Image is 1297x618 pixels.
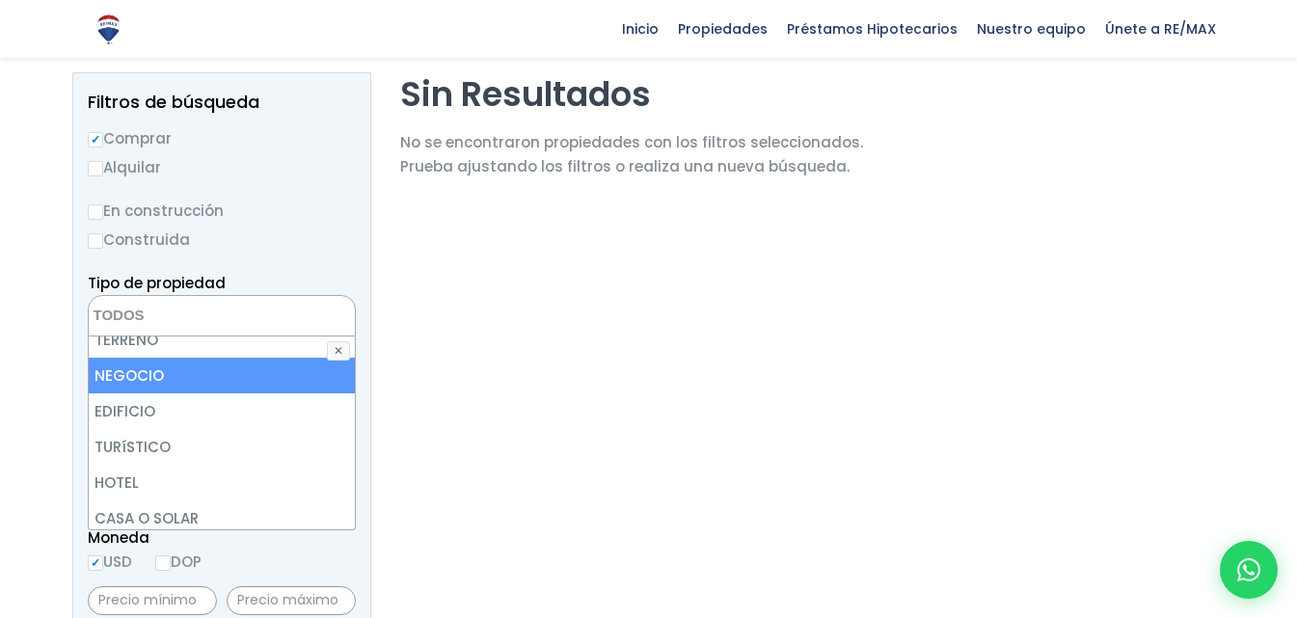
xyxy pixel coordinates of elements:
li: EDIFICIO [89,393,355,429]
label: Comprar [88,126,356,150]
li: TURíSTICO [89,429,355,465]
span: Propiedades [668,14,777,43]
textarea: Search [89,296,276,337]
input: USD [88,555,103,571]
input: En construcción [88,204,103,220]
input: Precio máximo [227,586,356,615]
span: Moneda [88,525,356,550]
input: Alquilar [88,161,103,176]
label: Construida [88,228,356,252]
label: DOP [155,550,202,574]
span: Nuestro equipo [967,14,1095,43]
input: Precio mínimo [88,586,217,615]
span: Préstamos Hipotecarios [777,14,967,43]
h2: Sin Resultados [400,72,863,116]
button: ✕ [327,341,350,361]
span: Inicio [612,14,668,43]
span: Tipo de propiedad [88,273,226,293]
p: No se encontraron propiedades con los filtros seleccionados. Prueba ajustando los filtros o reali... [400,130,863,178]
input: Construida [88,233,103,249]
img: Logo de REMAX [92,13,125,46]
input: Comprar [88,132,103,148]
label: En construcción [88,199,356,223]
li: TERRENO [89,322,355,358]
h2: Filtros de búsqueda [88,93,356,112]
label: USD [88,550,132,574]
li: NEGOCIO [89,358,355,393]
input: DOP [155,555,171,571]
li: CASA O SOLAR [89,500,355,536]
span: Únete a RE/MAX [1095,14,1226,43]
li: HOTEL [89,465,355,500]
label: Alquilar [88,155,356,179]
